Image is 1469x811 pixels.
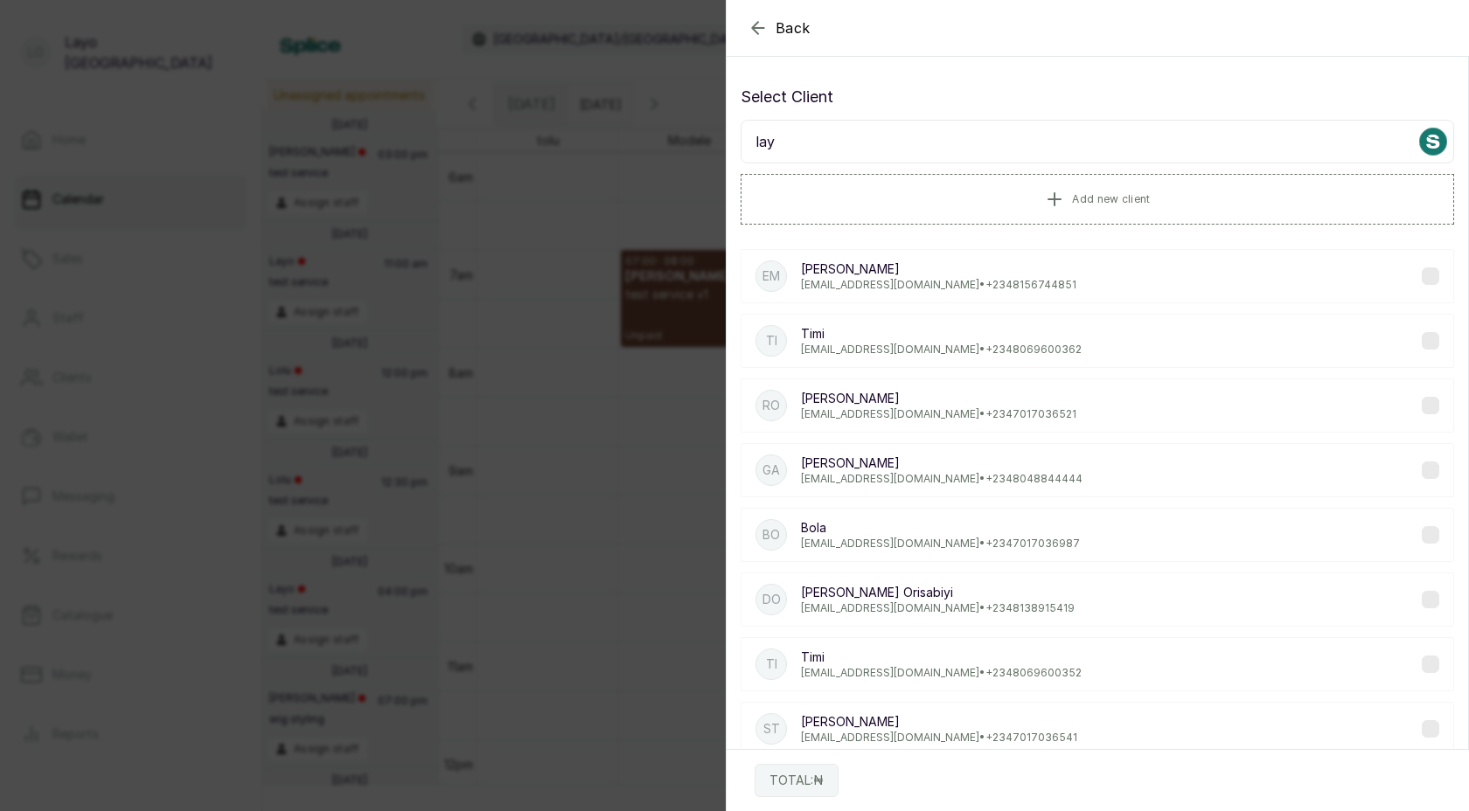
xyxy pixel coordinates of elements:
p: [EMAIL_ADDRESS][DOMAIN_NAME] • +234 8138915419 [801,601,1075,615]
p: Timi [801,325,1082,343]
p: Ga [762,461,780,479]
p: [EMAIL_ADDRESS][DOMAIN_NAME] • +234 8069600352 [801,666,1082,680]
p: [PERSON_NAME] [801,390,1076,407]
p: [EMAIL_ADDRESS][DOMAIN_NAME] • +234 7017036987 [801,537,1080,551]
span: Back [776,17,811,38]
p: TOTAL: ₦ [769,772,824,789]
button: Add new client [741,174,1454,225]
p: [EMAIL_ADDRESS][DOMAIN_NAME] • +234 8069600362 [801,343,1082,357]
p: St [763,720,780,738]
p: Bo [762,526,780,544]
p: [EMAIL_ADDRESS][DOMAIN_NAME] • +234 8048844444 [801,472,1083,486]
p: [EMAIL_ADDRESS][DOMAIN_NAME] • +234 7017036541 [801,731,1077,745]
p: Ti [766,332,777,350]
p: Ti [766,655,777,673]
p: [PERSON_NAME] [801,713,1077,731]
p: Select Client [741,85,1454,109]
p: [EMAIL_ADDRESS][DOMAIN_NAME] • +234 8156744851 [801,278,1076,292]
p: DO [762,591,781,608]
p: Bola [801,519,1080,537]
p: [PERSON_NAME] Orisabiyi [801,584,1075,601]
input: Search for a client by name, phone number, or email. [741,120,1454,163]
p: [EMAIL_ADDRESS][DOMAIN_NAME] • +234 7017036521 [801,407,1076,421]
button: Back [748,17,811,38]
p: Ro [762,397,780,414]
p: [PERSON_NAME] [801,454,1083,472]
span: Add new client [1072,192,1150,206]
p: Em [762,267,780,285]
p: Timi [801,648,1082,666]
p: [PERSON_NAME] [801,260,1076,278]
